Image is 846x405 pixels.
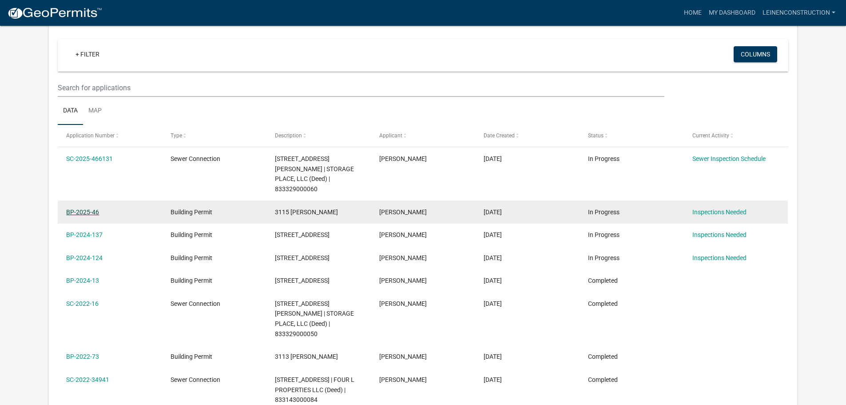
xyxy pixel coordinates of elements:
[588,254,620,261] span: In Progress
[484,209,502,216] span: 05/08/2025
[692,209,747,216] a: Inspections Needed
[484,376,502,383] span: 03/29/2022
[588,277,618,284] span: Completed
[58,79,664,97] input: Search for applications
[58,97,83,125] a: Data
[588,155,620,162] span: In Progress
[579,125,683,146] datatable-header-cell: Status
[484,155,502,162] span: 08/19/2025
[484,254,502,261] span: 11/07/2024
[266,125,371,146] datatable-header-cell: Description
[379,254,427,261] span: Haley Leinen
[66,155,113,162] a: SC-2025-466131
[66,376,109,383] a: SC-2022-34941
[475,125,580,146] datatable-header-cell: Date Created
[692,132,729,139] span: Current Activity
[379,155,427,162] span: Haley Leinen
[379,353,427,360] span: Haley Leinen
[275,209,338,216] span: 3115 LEINEN LN
[171,209,212,216] span: Building Permit
[83,97,107,125] a: Map
[275,300,354,337] span: 3113 LEINEN LN | STORAGE PLACE, LLC (Deed) | 833329000050
[371,125,475,146] datatable-header-cell: Applicant
[275,155,354,192] span: 3115 LEINEN LN | STORAGE PLACE, LLC (Deed) | 833329000060
[759,4,839,21] a: leinenconstruction
[588,353,618,360] span: Completed
[588,132,604,139] span: Status
[588,300,618,307] span: Completed
[171,277,212,284] span: Building Permit
[588,231,620,238] span: In Progress
[171,300,220,307] span: Sewer Connection
[66,277,99,284] a: BP-2024-13
[171,231,212,238] span: Building Permit
[484,300,502,307] span: 10/17/2022
[484,277,502,284] span: 02/20/2024
[58,125,162,146] datatable-header-cell: Application Number
[692,231,747,238] a: Inspections Needed
[275,376,354,404] span: 2212 8TH ST | FOUR L PROPERTIES LLC (Deed) | 833143000084
[171,254,212,261] span: Building Permit
[66,353,99,360] a: BP-2022-73
[275,231,330,238] span: 2503 12TH ST
[379,376,427,383] span: Haley Leinen
[484,231,502,238] span: 11/25/2024
[734,46,777,62] button: Columns
[66,209,99,216] a: BP-2025-46
[692,254,747,261] a: Inspections Needed
[162,125,266,146] datatable-header-cell: Type
[680,4,705,21] a: Home
[275,132,302,139] span: Description
[588,376,618,383] span: Completed
[379,277,427,284] span: Haley Leinen
[66,132,115,139] span: Application Number
[379,209,427,216] span: Haley Leinen
[171,132,182,139] span: Type
[171,376,220,383] span: Sewer Connection
[379,132,402,139] span: Applicant
[66,300,99,307] a: SC-2022-16
[275,277,330,284] span: 1316 16TH ST
[484,353,502,360] span: 10/17/2022
[171,155,220,162] span: Sewer Connection
[275,353,338,360] span: 3113 LEINEN LN
[171,353,212,360] span: Building Permit
[484,132,515,139] span: Date Created
[68,46,107,62] a: + Filter
[588,209,620,216] span: In Progress
[683,125,788,146] datatable-header-cell: Current Activity
[705,4,759,21] a: My Dashboard
[66,231,103,238] a: BP-2024-137
[275,254,330,261] span: 1110 ELM ST
[692,155,766,162] a: Sewer Inspection Schedule
[379,300,427,307] span: Haley Leinen
[379,231,427,238] span: Haley Leinen
[66,254,103,261] a: BP-2024-124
